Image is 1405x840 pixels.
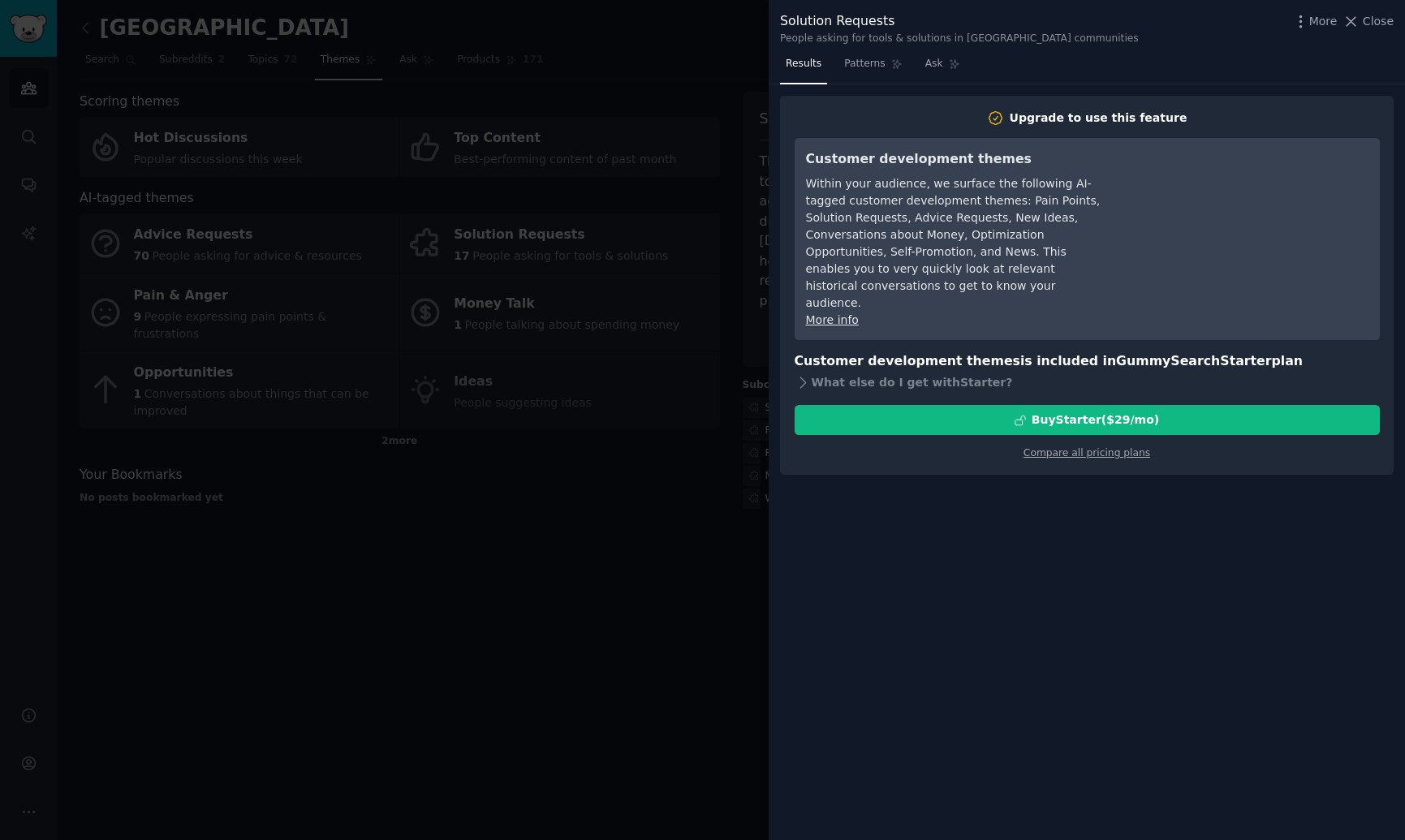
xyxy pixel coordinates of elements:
a: Compare all pricing plans [1024,447,1150,459]
span: Patterns [844,57,885,71]
a: Ask [920,51,966,84]
a: Patterns [838,51,907,84]
span: GummySearch Starter [1116,353,1271,368]
h3: Customer development themes [806,149,1102,170]
a: Results [780,51,827,84]
div: Solution Requests [780,11,1139,32]
button: Close [1343,13,1394,30]
span: Ask [925,57,943,71]
span: More [1309,13,1338,30]
span: Results [786,57,821,71]
div: People asking for tools & solutions in [GEOGRAPHIC_DATA] communities [780,32,1139,46]
iframe: YouTube video player [1125,149,1368,271]
span: Close [1363,13,1394,30]
h3: Customer development themes is included in plan [795,351,1380,372]
a: More info [806,313,859,326]
div: Buy Starter ($ 29 /mo ) [1032,411,1159,429]
button: BuyStarter($29/mo) [795,405,1380,435]
button: More [1292,13,1338,30]
div: Upgrade to use this feature [1010,110,1187,127]
div: What else do I get with Starter ? [795,371,1380,394]
div: Within your audience, we surface the following AI-tagged customer development themes: Pain Points... [806,175,1102,312]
